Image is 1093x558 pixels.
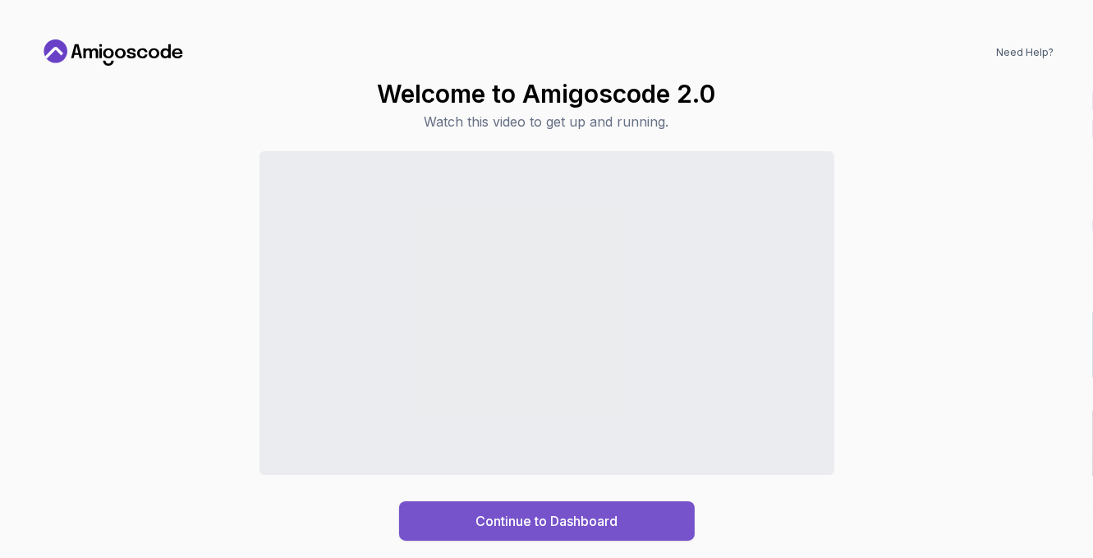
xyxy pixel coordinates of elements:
button: Continue to Dashboard [399,501,695,541]
a: Need Help? [996,46,1054,59]
a: Home link [39,39,187,66]
h1: Welcome to Amigoscode 2.0 [378,79,716,108]
iframe: Sales Video [259,151,834,475]
div: Continue to Dashboard [475,511,618,531]
p: Watch this video to get up and running. [378,112,716,131]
